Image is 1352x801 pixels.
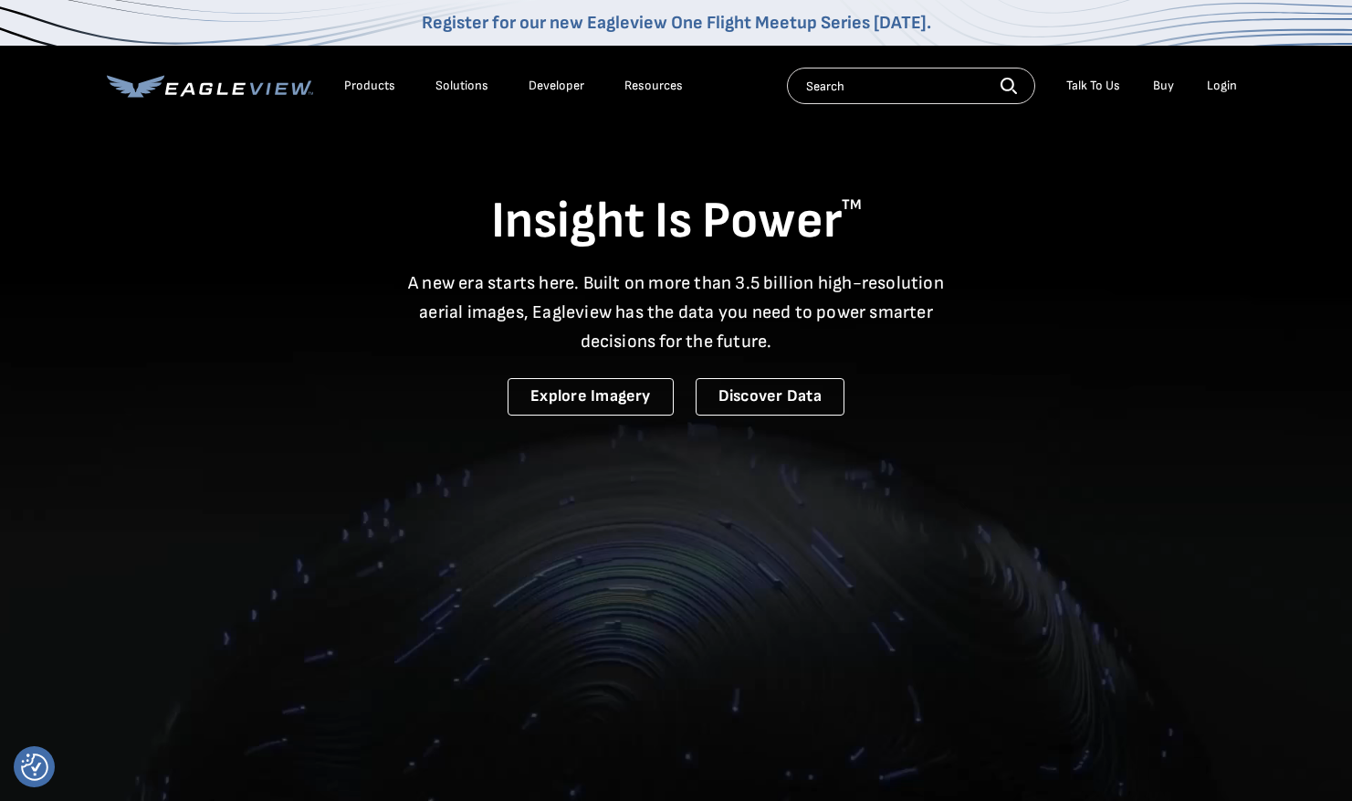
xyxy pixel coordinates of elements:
[1207,78,1237,94] div: Login
[624,78,683,94] div: Resources
[21,754,48,781] button: Consent Preferences
[787,68,1035,104] input: Search
[842,196,862,214] sup: TM
[344,78,395,94] div: Products
[107,190,1246,254] h1: Insight Is Power
[1153,78,1174,94] a: Buy
[422,12,931,34] a: Register for our new Eagleview One Flight Meetup Series [DATE].
[508,378,674,416] a: Explore Imagery
[1066,78,1120,94] div: Talk To Us
[435,78,488,94] div: Solutions
[21,754,48,781] img: Revisit consent button
[696,378,844,416] a: Discover Data
[529,78,584,94] a: Developer
[397,269,956,356] p: A new era starts here. Built on more than 3.5 billion high-resolution aerial images, Eagleview ha...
